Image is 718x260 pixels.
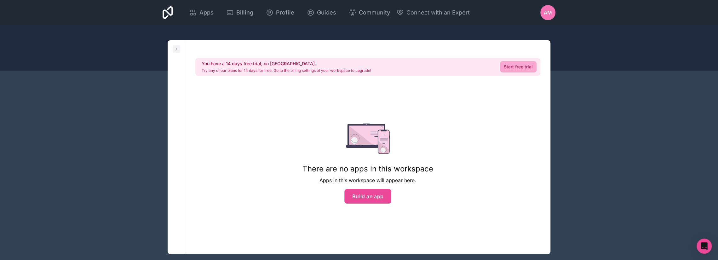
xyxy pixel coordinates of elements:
[344,6,395,20] a: Community
[221,6,258,20] a: Billing
[236,8,253,17] span: Billing
[184,6,219,20] a: Apps
[302,164,433,174] h1: There are no apps in this workspace
[346,124,390,154] img: empty state
[202,61,371,67] h2: You have a 14 days free trial, on [GEOGRAPHIC_DATA].
[317,8,336,17] span: Guides
[276,8,294,17] span: Profile
[697,239,712,254] div: Open Intercom Messenger
[261,6,299,20] a: Profile
[359,8,390,17] span: Community
[406,8,470,17] span: Connect with an Expert
[302,176,433,184] p: Apps in this workspace will appear here.
[302,6,341,20] a: Guides
[500,61,537,72] a: Start free trial
[544,9,552,16] span: AM
[202,68,371,73] p: Try any of our plans for 14 days for free. Go to the billing settings of your workspace to upgrade!
[396,8,470,17] button: Connect with an Expert
[199,8,214,17] span: Apps
[344,189,392,204] button: Build an app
